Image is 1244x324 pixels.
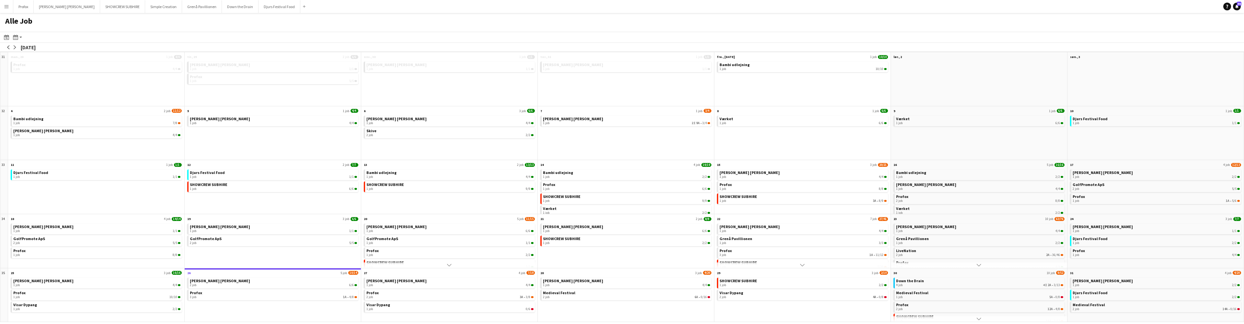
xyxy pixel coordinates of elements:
span: 1 job [13,253,20,257]
span: 1 job [13,283,20,287]
a: GolfPromote ApS2 job5/5 [13,236,180,245]
span: Bambi udlejning [366,170,397,175]
span: Djurs Festival Food [1073,290,1108,295]
span: 1 job [190,121,196,125]
span: 1 job [720,199,726,203]
span: 6/6 [526,229,530,233]
span: Profox [896,260,908,265]
button: Simple Creation [145,0,182,13]
span: Danny Black Luna [543,116,603,121]
span: 2/2 [1232,283,1237,287]
a: SHOWCREW SUBHIRE1 job7/20 [720,260,887,269]
span: 3A [873,199,876,203]
a: Visar Dypang2 job4A•0/8 [720,290,887,299]
span: Danny Black Luna [190,278,250,283]
span: 1 job [190,67,196,71]
span: SHOWCREW SUBHIRE [366,182,404,187]
span: 1 job [543,121,549,125]
span: 1 job [720,121,726,125]
span: Danny Black Luna [190,224,250,229]
span: 4/4 [526,283,530,287]
span: 6/6 [879,121,883,125]
span: Djurs Festival Food [1073,236,1108,241]
span: Danny Black Luna [13,278,74,283]
span: 3/4 [702,121,707,125]
span: Værket [896,116,910,121]
span: 1/1 [526,241,530,245]
a: Profox2 job8/8 [896,193,1063,203]
a: [PERSON_NAME] [PERSON_NAME]1 job4/4 [896,224,1063,233]
a: Djurs Festival Food1 job2/2 [1073,236,1240,245]
a: [PERSON_NAME] [PERSON_NAME]1 job1/1 [190,224,357,233]
span: Danny Black Luna [543,224,603,229]
span: 4I [1043,283,1047,287]
span: 1A [870,253,873,257]
span: GolfPromote ApS [190,236,222,241]
a: SHOWCREW SUBHIRE1 job2/2 [720,278,887,287]
span: 3 job [720,253,726,257]
span: 5/5 [1232,187,1237,191]
span: 1 job [543,199,549,203]
a: Skive2 job2/2 [366,128,534,137]
span: 3/8 [526,295,530,299]
span: 1 job [1073,241,1079,245]
span: Danny Black Luna [720,224,780,229]
span: Værket [896,206,910,211]
span: Medieval Festival [543,290,575,295]
span: 8/8 [879,187,883,191]
a: Down the Drain4 job4I2A•3/13 [896,278,1063,287]
span: 6/6 [702,229,707,233]
a: SHOWCREW SUBHIRE1 job9/9 [543,193,710,203]
a: [PERSON_NAME] [PERSON_NAME]1 job1/1 [190,62,357,71]
span: 2/2 [1055,211,1060,215]
span: SHOWCREW SUBHIRE [366,260,404,265]
span: 1/1 [1232,121,1237,125]
span: Medieval Festival [896,290,928,295]
span: 2/2 [1232,175,1237,179]
a: Profox1 job1A•5/6 [1073,193,1240,203]
span: 1 job [13,175,20,179]
span: 9A [696,121,700,125]
span: 7/8 [173,121,177,125]
a: Profox1 job4/4 [1073,248,1240,257]
a: Bambi udlejning1 job10/10 [720,62,887,71]
a: [PERSON_NAME] [PERSON_NAME]1 job4/4 [13,128,180,137]
a: Medieval Festival2 job6A•0/16 [543,290,710,299]
span: 2 job [190,283,196,287]
span: Danny Black Luna [190,116,250,121]
span: 3/3 [879,241,883,245]
span: 1 job [720,187,726,191]
span: Profox [366,290,379,295]
span: Danny Black Luna [1073,278,1133,283]
span: 4/4 [1232,253,1237,257]
span: 1 job [1073,229,1079,233]
span: 1 job [366,241,373,245]
a: Profox1 job8/8 [720,181,887,191]
div: • [366,295,534,299]
button: Djurs Festival Food [259,0,300,13]
span: Danny Black Luna [1073,224,1133,229]
span: 1 job [366,187,373,191]
span: 6A [695,295,698,299]
span: Visar Dypang [720,290,743,295]
span: 6/6 [349,283,354,287]
span: GolfPromote ApS [13,236,45,241]
span: Bambi udlejning [13,116,43,121]
span: 1 job [13,229,20,233]
span: SHOWCREW SUBHIRE [720,260,757,265]
span: 1 job [366,67,373,71]
span: 1/1 [173,175,177,179]
a: Medieval Festival1 job5A•0/8 [896,290,1063,299]
span: 2 job [543,295,549,299]
a: Djurs Festival Food1 job1/1 [13,169,180,179]
span: 1 job [720,229,726,233]
a: Værket1 job2/2 [896,205,1063,215]
span: 1/1 [526,67,530,71]
span: Danny Black Luna [366,62,427,67]
span: 4/8 [349,295,354,299]
span: 4/4 [526,121,530,125]
span: 2A [1048,283,1051,287]
a: SHOWCREW SUBHIRE1 job9/9 [366,181,534,191]
span: SHOWCREW SUBHIRE [720,194,757,199]
span: 1 job [720,175,726,179]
